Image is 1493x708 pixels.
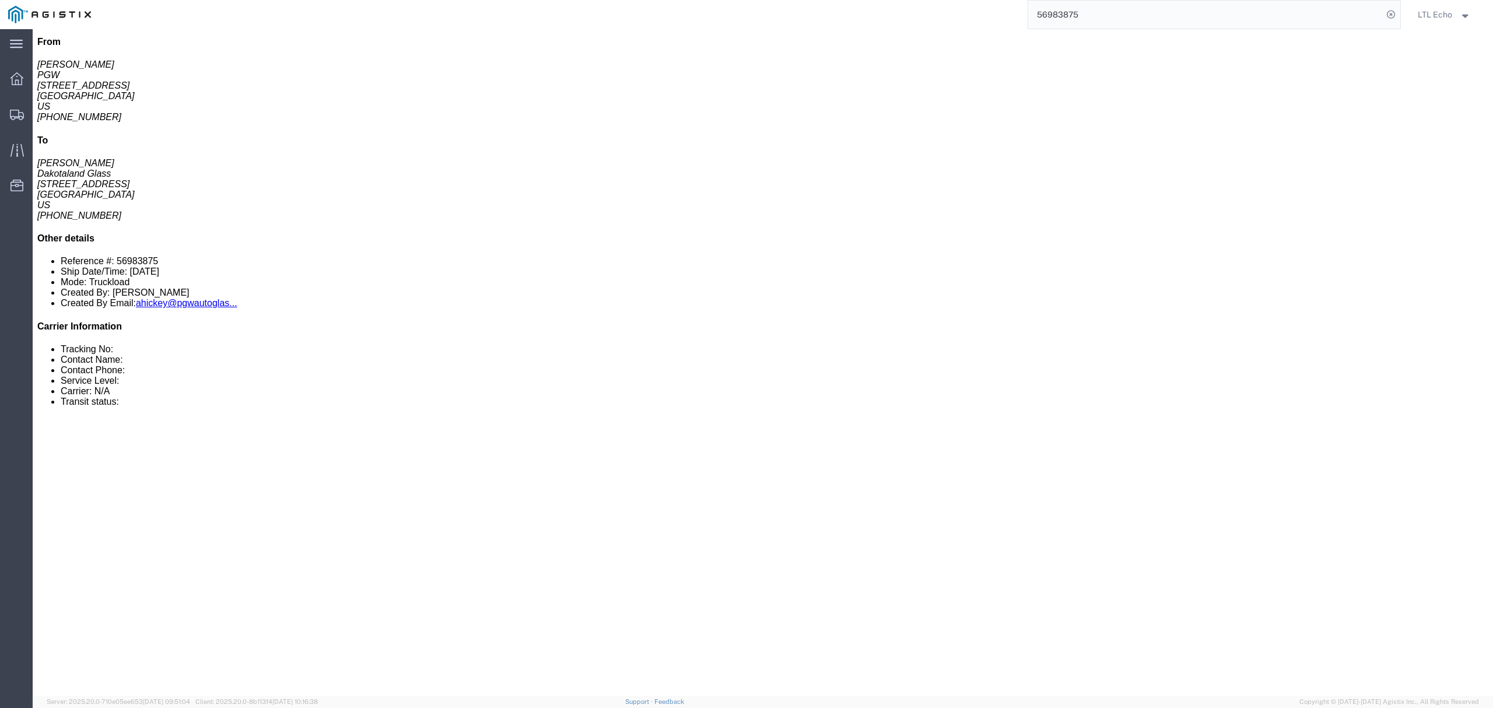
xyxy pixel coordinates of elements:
[272,698,318,705] span: [DATE] 10:16:38
[47,698,190,705] span: Server: 2025.20.0-710e05ee653
[33,29,1493,696] iframe: FS Legacy Container
[1418,8,1452,21] span: LTL Echo
[143,698,190,705] span: [DATE] 09:51:04
[1417,8,1477,22] button: LTL Echo
[654,698,684,705] a: Feedback
[1299,697,1479,707] span: Copyright © [DATE]-[DATE] Agistix Inc., All Rights Reserved
[8,6,91,23] img: logo
[1028,1,1383,29] input: Search for shipment number, reference number
[195,698,318,705] span: Client: 2025.20.0-8b113f4
[625,698,654,705] a: Support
